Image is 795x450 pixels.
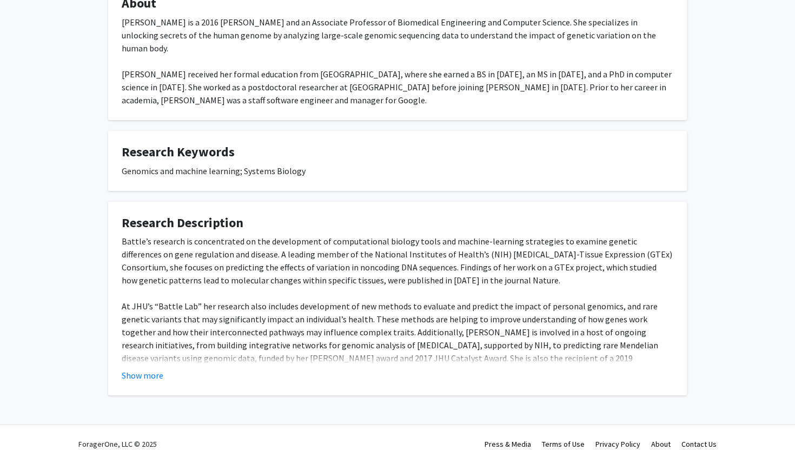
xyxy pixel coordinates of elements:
div: [PERSON_NAME] is a 2016 [PERSON_NAME] and an Associate Professor of Biomedical Engineering and Co... [122,16,673,107]
iframe: Chat [8,401,46,442]
h4: Research Keywords [122,144,673,160]
button: Show more [122,369,163,382]
div: Battle’s research is concentrated on the development of computational biology tools and machine-l... [122,235,673,378]
div: Genomics and machine learning; Systems Biology [122,164,673,177]
a: Press & Media [485,439,531,449]
h4: Research Description [122,215,673,231]
a: Contact Us [681,439,717,449]
a: About [651,439,671,449]
a: Privacy Policy [595,439,640,449]
a: Terms of Use [542,439,585,449]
